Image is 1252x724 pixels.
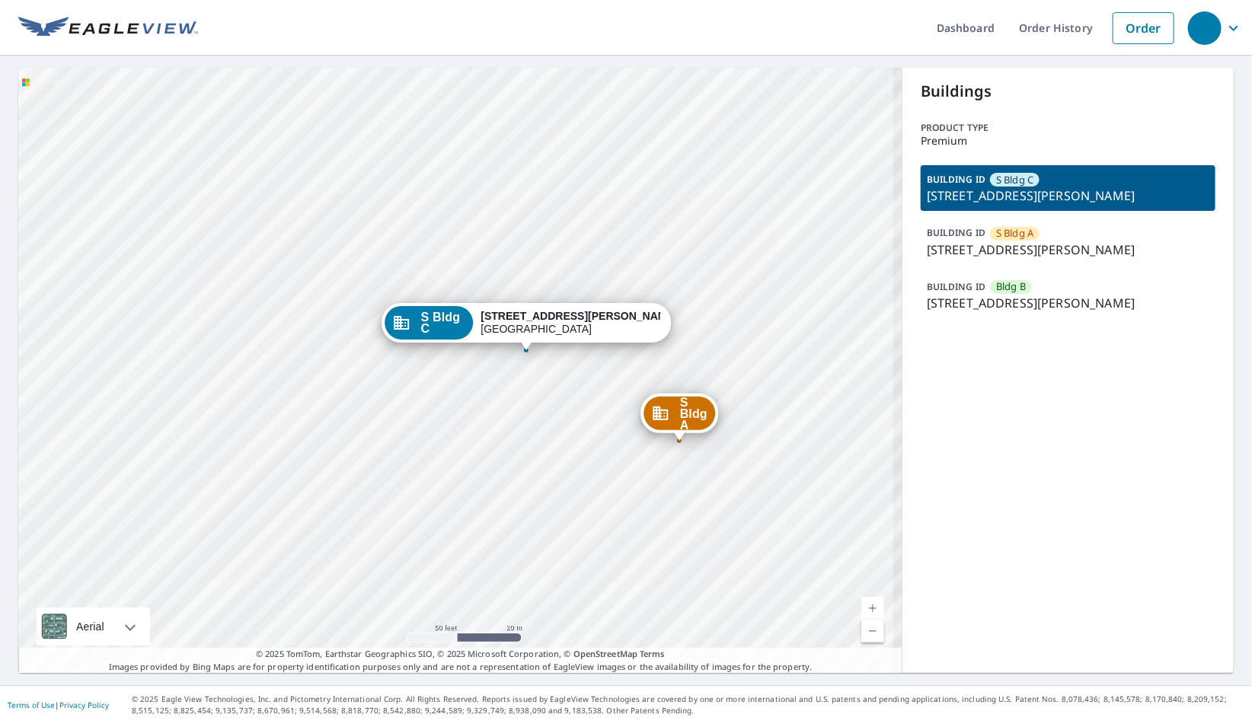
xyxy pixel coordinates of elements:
[927,173,985,186] p: BUILDING ID
[927,294,1209,312] p: [STREET_ADDRESS][PERSON_NAME]
[996,226,1033,241] span: S Bldg A
[921,121,1215,135] p: Product type
[481,310,677,322] strong: [STREET_ADDRESS][PERSON_NAME]
[921,80,1215,103] p: Buildings
[382,303,671,350] div: Dropped pin, building S Bldg C, Commercial property, 225 Coggins Dr Pleasant Hill, CA 94523
[481,310,660,336] div: [GEOGRAPHIC_DATA]
[1113,12,1174,44] a: Order
[861,620,884,643] a: Current Level 19, Zoom Out
[18,648,902,673] p: Images provided by Bing Maps are for property identification purposes only and are not a represen...
[927,241,1209,259] p: [STREET_ADDRESS][PERSON_NAME]
[18,17,198,40] img: EV Logo
[927,226,985,239] p: BUILDING ID
[861,597,884,620] a: Current Level 19, Zoom In
[921,135,1215,147] p: Premium
[680,397,707,431] span: S Bldg A
[421,311,466,334] span: S Bldg C
[132,694,1244,716] p: © 2025 Eagle View Technologies, Inc. and Pictometry International Corp. All Rights Reserved. Repo...
[8,700,109,710] p: |
[37,608,150,646] div: Aerial
[927,280,985,293] p: BUILDING ID
[927,187,1209,205] p: [STREET_ADDRESS][PERSON_NAME]
[640,648,665,659] a: Terms
[641,394,718,441] div: Dropped pin, building S Bldg A, Commercial property, 225 Coggins Dr Pleasant Hill, CA 94523
[256,648,665,661] span: © 2025 TomTom, Earthstar Geographics SIO, © 2025 Microsoft Corporation, ©
[573,648,637,659] a: OpenStreetMap
[72,608,109,646] div: Aerial
[59,700,109,710] a: Privacy Policy
[996,279,1026,294] span: Bldg B
[996,173,1033,187] span: S Bldg C
[8,700,55,710] a: Terms of Use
